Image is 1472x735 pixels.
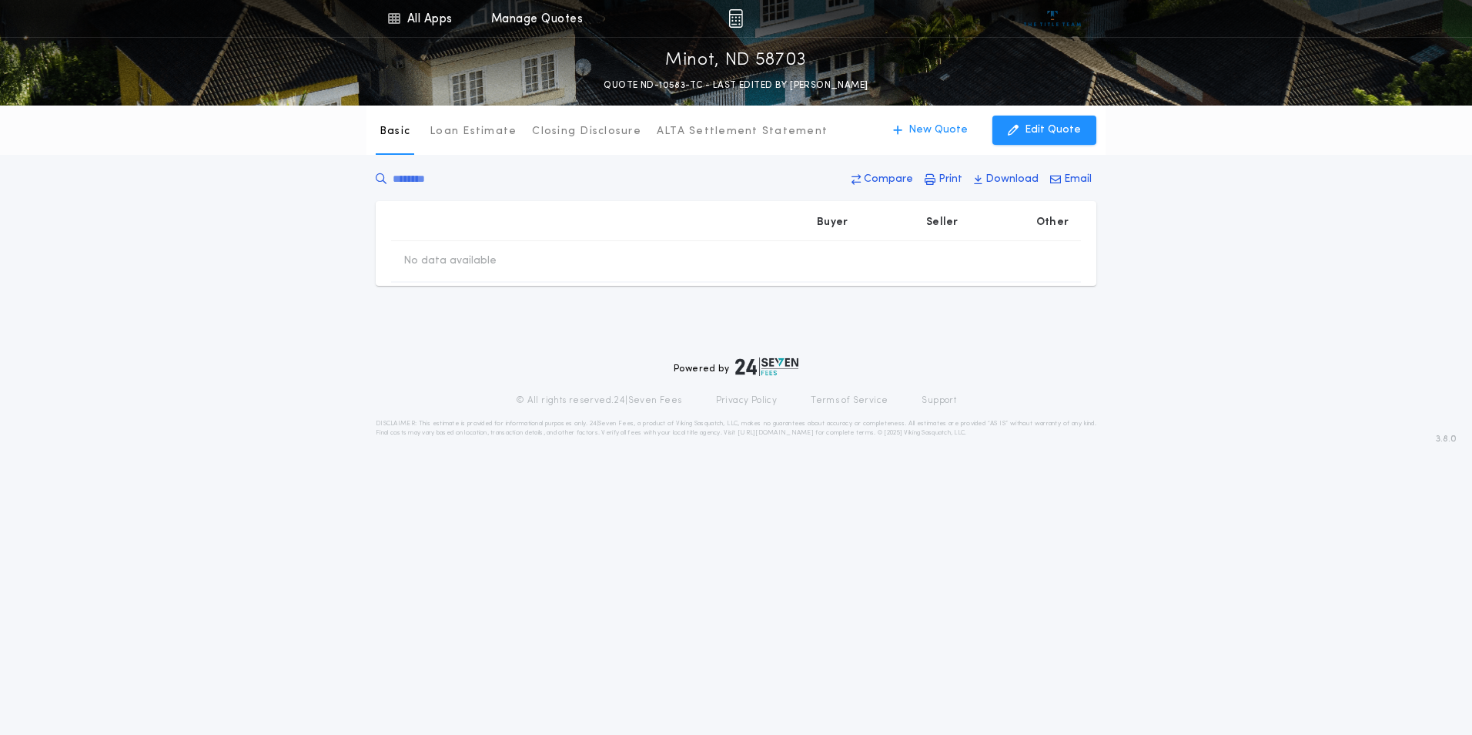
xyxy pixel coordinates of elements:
[516,394,682,407] p: © All rights reserved. 24|Seven Fees
[920,166,967,193] button: Print
[532,124,641,139] p: Closing Disclosure
[847,166,918,193] button: Compare
[864,172,913,187] p: Compare
[1025,123,1081,138] p: Edit Quote
[430,124,517,139] p: Loan Estimate
[728,9,743,28] img: img
[657,124,828,139] p: ALTA Settlement Statement
[716,394,778,407] a: Privacy Policy
[908,123,968,138] p: New Quote
[985,172,1039,187] p: Download
[391,241,509,281] td: No data available
[1436,432,1457,446] span: 3.8.0
[376,419,1096,438] p: DISCLAIMER: This estimate is provided for informational purposes only. 24|Seven Fees, a product o...
[922,394,956,407] a: Support
[878,116,983,145] button: New Quote
[674,357,798,376] div: Powered by
[811,394,888,407] a: Terms of Service
[938,172,962,187] p: Print
[1064,172,1092,187] p: Email
[926,215,958,230] p: Seller
[665,49,807,73] p: Minot, ND 58703
[738,430,814,436] a: [URL][DOMAIN_NAME]
[604,78,868,93] p: QUOTE ND-10583-TC - LAST EDITED BY [PERSON_NAME]
[1036,215,1069,230] p: Other
[735,357,798,376] img: logo
[817,215,848,230] p: Buyer
[969,166,1043,193] button: Download
[992,116,1096,145] button: Edit Quote
[380,124,410,139] p: Basic
[1024,11,1082,26] img: vs-icon
[1045,166,1096,193] button: Email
